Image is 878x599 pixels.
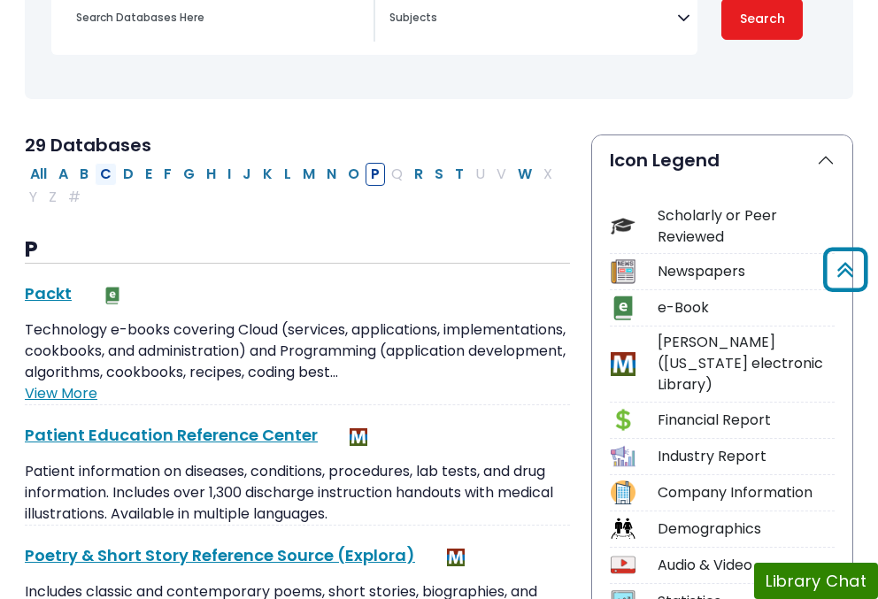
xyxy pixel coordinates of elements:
a: View More [25,383,97,403]
img: e-Book [104,287,121,304]
img: Icon Company Information [611,480,635,504]
button: Filter Results S [429,163,449,186]
div: Company Information [658,482,835,503]
div: Audio & Video [658,555,835,576]
button: Filter Results B [74,163,94,186]
button: Filter Results P [366,163,385,186]
div: Industry Report [658,446,835,467]
button: Filter Results J [237,163,257,186]
img: Icon Scholarly or Peer Reviewed [611,214,635,238]
img: Icon MeL (Michigan electronic Library) [611,352,635,376]
div: Demographics [658,518,835,540]
img: MeL (Michigan electronic Library) [350,428,367,446]
a: Patient Education Reference Center [25,424,318,446]
button: Filter Results C [95,163,117,186]
button: Icon Legend [592,135,852,185]
a: Poetry & Short Story Reference Source (Explora) [25,544,415,566]
img: Icon e-Book [611,296,635,319]
div: [PERSON_NAME] ([US_STATE] electronic Library) [658,332,835,395]
div: e-Book [658,297,835,319]
span: 29 Databases [25,133,151,157]
button: Filter Results M [297,163,320,186]
img: Icon Financial Report [611,408,635,432]
button: Filter Results T [450,163,469,186]
button: Filter Results N [321,163,342,186]
img: Icon Demographics [611,517,635,541]
p: Technology e-books covering Cloud (services, applications, implementations, cookbooks, and admini... [25,319,570,383]
div: Newspapers [658,261,835,282]
button: Library Chat [754,563,878,599]
textarea: Search [389,12,677,27]
img: MeL (Michigan electronic Library) [447,549,465,566]
div: Alpha-list to filter by first letter of database name [25,164,559,207]
button: Filter Results K [258,163,278,186]
button: Filter Results O [343,163,365,186]
button: Filter Results I [222,163,236,186]
button: Filter Results E [140,163,158,186]
h3: P [25,237,570,264]
div: Scholarly or Peer Reviewed [658,205,835,248]
img: Icon Newspapers [611,259,635,283]
button: All [25,163,52,186]
a: Packt [25,282,72,304]
input: Search database by title or keyword [65,5,374,31]
button: Filter Results A [53,163,73,186]
button: Filter Results F [158,163,177,186]
button: Filter Results G [178,163,200,186]
button: Filter Results L [279,163,297,186]
a: Back to Top [817,255,874,284]
div: Financial Report [658,410,835,431]
img: Icon Industry Report [611,444,635,468]
button: Filter Results W [512,163,537,186]
img: Icon Audio & Video [611,553,635,577]
button: Filter Results D [118,163,139,186]
button: Filter Results R [409,163,428,186]
p: Patient information on diseases, conditions, procedures, lab tests, and drug information. Include... [25,461,570,525]
button: Filter Results H [201,163,221,186]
